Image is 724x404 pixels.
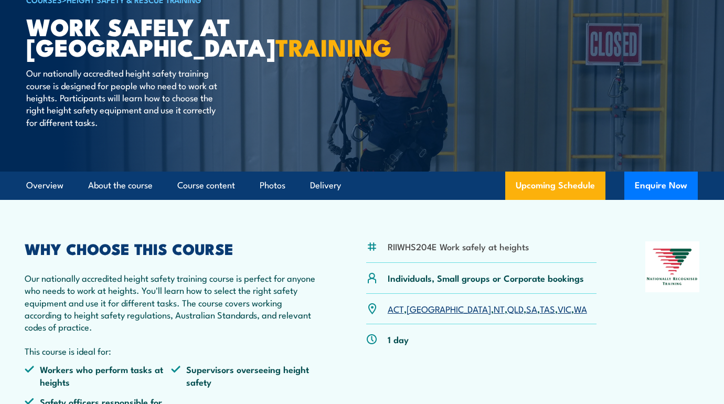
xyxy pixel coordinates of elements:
[507,302,524,315] a: QLD
[494,302,505,315] a: NT
[388,272,584,284] p: Individuals, Small groups or Corporate bookings
[177,172,235,199] a: Course content
[25,272,317,333] p: Our nationally accredited height safety training course is perfect for anyone who needs to work a...
[25,345,317,357] p: This course is ideal for:
[574,302,587,315] a: WA
[26,67,218,128] p: Our nationally accredited height safety training course is designed for people who need to work a...
[388,302,404,315] a: ACT
[526,302,537,315] a: SA
[171,363,317,388] li: Supervisors overseeing height safety
[558,302,571,315] a: VIC
[624,172,698,200] button: Enquire Now
[88,172,153,199] a: About the course
[407,302,491,315] a: [GEOGRAPHIC_DATA]
[25,241,317,255] h2: WHY CHOOSE THIS COURSE
[505,172,605,200] a: Upcoming Schedule
[645,241,699,292] img: Nationally Recognised Training logo.
[25,363,171,388] li: Workers who perform tasks at heights
[388,240,529,252] li: RIIWHS204E Work safely at heights
[388,303,587,315] p: , , , , , , ,
[275,28,392,65] strong: TRAINING
[310,172,341,199] a: Delivery
[26,16,285,57] h1: Work Safely at [GEOGRAPHIC_DATA]
[540,302,555,315] a: TAS
[260,172,285,199] a: Photos
[388,333,409,345] p: 1 day
[26,172,63,199] a: Overview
